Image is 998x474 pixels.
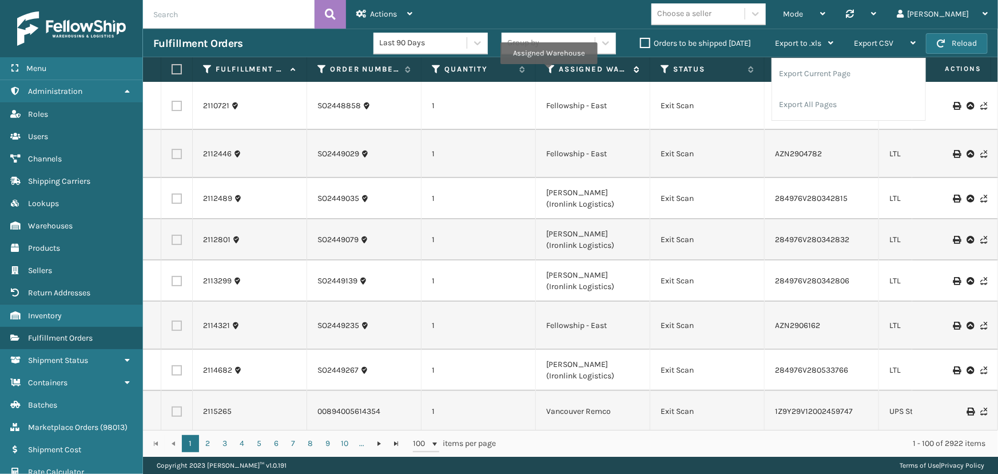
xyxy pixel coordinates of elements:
td: 284976V280342806 [765,260,879,302]
label: Order Number [330,64,399,74]
i: Print BOL [953,366,960,374]
h3: Fulfillment Orders [153,37,242,50]
a: 2112446 [203,148,232,160]
i: Upload BOL [967,195,973,203]
label: Assigned Warehouse [559,64,628,74]
span: Shipment Status [28,355,88,365]
i: Print BOL [953,236,960,244]
span: Inventory [28,311,62,321]
i: Never Shipped [980,277,987,285]
td: 1 [422,82,536,130]
label: Orders to be shipped [DATE] [640,38,751,48]
span: ( 98013 ) [100,422,128,432]
a: 2114682 [203,365,232,376]
td: Exit Scan [650,350,765,391]
span: Mode [783,9,803,19]
a: ... [353,435,371,452]
i: Print BOL [953,195,960,203]
div: | [900,457,984,474]
td: Fellowship - East [536,302,650,350]
a: 7 [285,435,302,452]
td: Exit Scan [650,219,765,260]
a: 2114321 [203,320,230,331]
a: SO2449029 [317,148,359,160]
i: Never Shipped [980,366,987,374]
td: Exit Scan [650,260,765,302]
span: Sellers [28,266,52,275]
span: Channels [28,154,62,164]
button: Reload [926,33,988,54]
span: Go to the next page [375,439,384,448]
td: 1 [422,391,536,432]
td: 284976V280342832 [765,219,879,260]
td: UPS Standard [879,391,993,432]
span: Shipment Cost [28,445,81,455]
i: Print BOL [953,322,960,330]
a: 2115265 [203,406,232,417]
td: Fellowship - East [536,82,650,130]
div: Group by [507,37,539,49]
a: Terms of Use [900,461,939,469]
a: 9 [319,435,336,452]
i: Print BOL [953,277,960,285]
a: SO2449079 [317,234,359,246]
a: 00894005614354 [317,406,380,417]
a: Privacy Policy [941,461,984,469]
span: Return Addresses [28,288,90,298]
span: Marketplace Orders [28,422,98,432]
span: Products [28,243,60,253]
a: 10 [336,435,353,452]
a: 2112801 [203,234,230,246]
a: 3 [216,435,233,452]
td: LTL [879,130,993,178]
a: 5 [251,435,268,452]
a: 2113299 [203,275,232,287]
td: Vancouver Remco [536,391,650,432]
a: SO2449139 [317,275,357,287]
td: 1 [422,130,536,178]
span: Menu [26,64,46,73]
td: Exit Scan [650,302,765,350]
a: 1 [182,435,199,452]
td: LTL [879,302,993,350]
label: Fulfillment Order Id [216,64,285,74]
td: 284976V280533766 [765,350,879,391]
a: SO2449267 [317,365,359,376]
span: Lookups [28,199,59,208]
td: [PERSON_NAME] (Ironlink Logistics) [536,350,650,391]
span: Batches [28,400,57,410]
span: Administration [28,86,82,96]
i: Upload BOL [967,277,973,285]
a: 6 [268,435,285,452]
label: Status [673,64,742,74]
i: Upload BOL [967,322,973,330]
span: Roles [28,109,48,119]
td: Exit Scan [650,82,765,130]
td: LTL [879,350,993,391]
a: 2 [199,435,216,452]
td: LTL [879,178,993,219]
i: Never Shipped [980,102,987,110]
i: Upload BOL [967,150,973,158]
i: Never Shipped [980,322,987,330]
i: Upload BOL [967,366,973,374]
i: Never Shipped [980,236,987,244]
td: Exit Scan [650,178,765,219]
label: Quantity [444,64,514,74]
span: Users [28,132,48,141]
a: 2112489 [203,193,232,204]
img: logo [17,11,126,46]
span: Export to .xls [775,38,821,48]
i: Upload BOL [967,102,973,110]
span: Export CSV [854,38,893,48]
td: AZN2904782 [765,130,879,178]
span: Go to the last page [392,439,401,448]
span: Fulfillment Orders [28,333,93,343]
span: Shipping Carriers [28,176,90,186]
td: 1 [422,178,536,219]
td: AZN2906162 [765,302,879,350]
span: Warehouses [28,221,73,231]
span: items per page [413,435,496,452]
span: Actions [370,9,397,19]
i: Print BOL [953,102,960,110]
